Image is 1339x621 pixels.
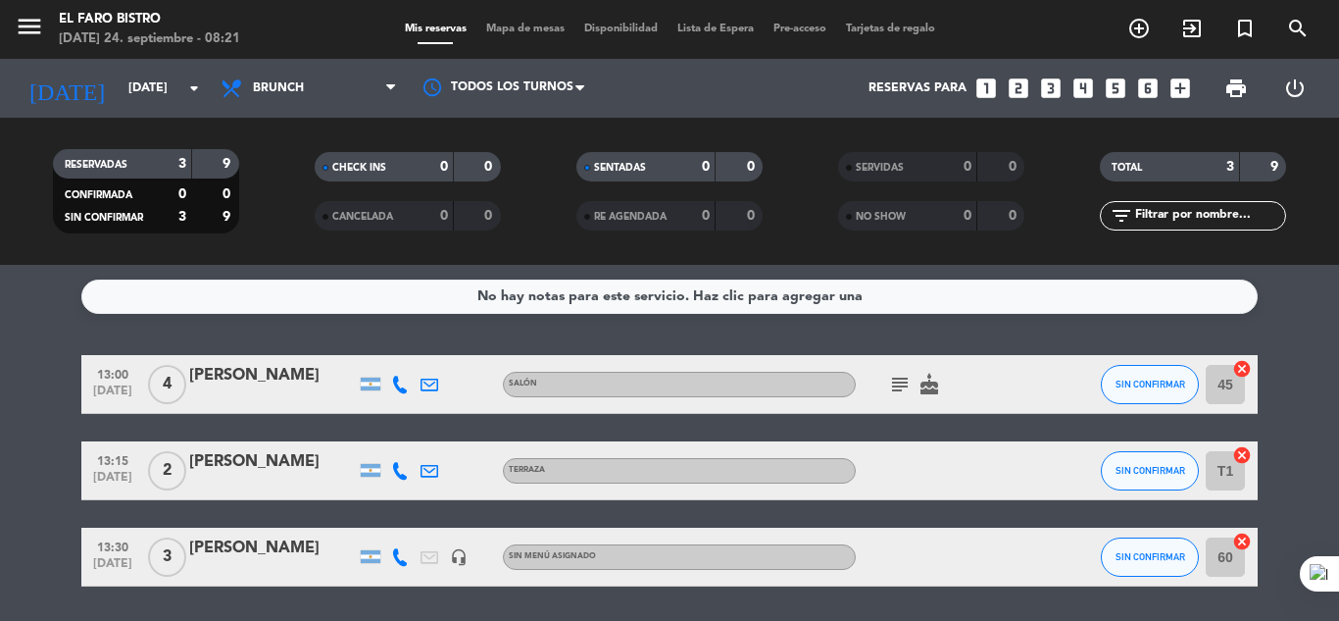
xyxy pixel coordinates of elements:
i: looks_6 [1135,76,1161,101]
span: SIN CONFIRMAR [1116,465,1185,476]
span: Terraza [509,466,545,474]
span: Mis reservas [395,24,476,34]
span: Pre-acceso [764,24,836,34]
span: RE AGENDADA [594,212,667,222]
span: NO SHOW [856,212,906,222]
strong: 9 [223,157,234,171]
strong: 0 [964,209,971,223]
span: 3 [148,538,186,577]
span: Salón [509,380,537,388]
i: cancel [1232,445,1252,465]
span: 4 [148,365,186,404]
button: SIN CONFIRMAR [1101,538,1199,577]
div: [PERSON_NAME] [189,536,356,561]
i: looks_one [973,76,999,101]
span: CANCELADA [332,212,393,222]
i: looks_4 [1070,76,1096,101]
span: TOTAL [1112,163,1142,173]
i: power_settings_new [1283,77,1307,100]
i: cancel [1232,532,1252,551]
button: menu [15,12,44,48]
span: 2 [148,451,186,491]
strong: 0 [702,160,710,174]
strong: 0 [1009,209,1020,223]
div: [PERSON_NAME] [189,449,356,475]
i: add_circle_outline [1127,17,1151,40]
span: CONFIRMADA [65,190,132,200]
strong: 0 [964,160,971,174]
strong: 0 [178,187,186,201]
span: 13:00 [88,362,137,385]
span: Disponibilidad [574,24,668,34]
i: add_box [1167,76,1193,101]
i: search [1286,17,1310,40]
i: filter_list [1110,204,1133,228]
strong: 3 [1226,160,1234,174]
strong: 0 [440,160,448,174]
i: looks_5 [1103,76,1128,101]
span: Lista de Espera [668,24,764,34]
strong: 0 [484,160,496,174]
i: headset_mic [450,548,468,566]
i: cake [917,373,941,396]
span: SIN CONFIRMAR [65,213,143,223]
span: 13:30 [88,535,137,557]
span: print [1224,77,1248,100]
div: [PERSON_NAME] [189,363,356,388]
div: [DATE] 24. septiembre - 08:21 [59,29,240,49]
span: SIN CONFIRMAR [1116,551,1185,562]
div: LOG OUT [1265,59,1324,118]
span: Mapa de mesas [476,24,574,34]
strong: 3 [178,157,186,171]
span: [DATE] [88,385,137,407]
span: CHECK INS [332,163,386,173]
strong: 0 [484,209,496,223]
input: Filtrar por nombre... [1133,205,1285,227]
i: menu [15,12,44,41]
span: SIN CONFIRMAR [1116,379,1185,389]
span: 13:15 [88,448,137,471]
span: Tarjetas de regalo [836,24,945,34]
button: SIN CONFIRMAR [1101,451,1199,491]
span: [DATE] [88,471,137,493]
span: SERVIDAS [856,163,904,173]
button: SIN CONFIRMAR [1101,365,1199,404]
i: cancel [1232,359,1252,379]
span: RESERVADAS [65,160,127,170]
i: arrow_drop_down [182,77,206,100]
strong: 0 [440,209,448,223]
i: looks_3 [1038,76,1064,101]
strong: 0 [702,209,710,223]
div: El Faro Bistro [59,10,240,29]
i: [DATE] [15,67,119,110]
span: Sin menú asignado [509,552,596,560]
i: looks_two [1006,76,1031,101]
span: SENTADAS [594,163,646,173]
div: No hay notas para este servicio. Haz clic para agregar una [477,285,863,308]
strong: 9 [1270,160,1282,174]
strong: 0 [747,209,759,223]
strong: 0 [223,187,234,201]
span: Reservas para [868,81,967,95]
strong: 9 [223,210,234,224]
i: exit_to_app [1180,17,1204,40]
i: turned_in_not [1233,17,1257,40]
strong: 0 [1009,160,1020,174]
span: [DATE] [88,557,137,580]
i: subject [888,373,912,396]
span: Brunch [253,81,304,95]
strong: 0 [747,160,759,174]
strong: 3 [178,210,186,224]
